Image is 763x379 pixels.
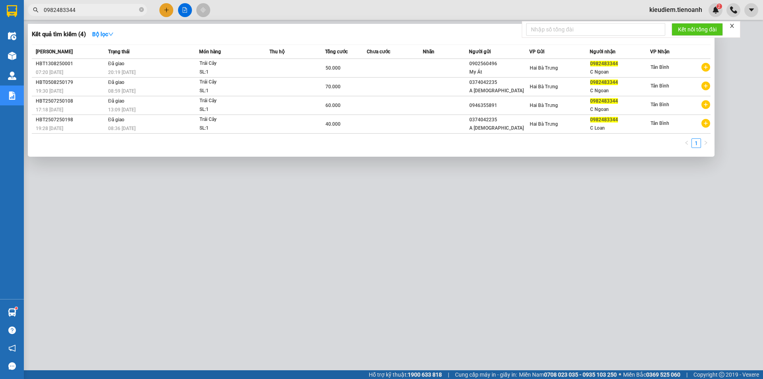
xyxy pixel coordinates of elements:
div: A [DEMOGRAPHIC_DATA] [469,124,529,132]
div: C Ngoan [590,68,650,76]
span: 13:09 [DATE] [108,107,136,113]
li: Previous Page [682,138,691,148]
button: right [701,138,711,148]
span: Thu hộ [269,49,285,54]
span: 60.000 [325,103,341,108]
span: Hai Bà Trưng [530,103,558,108]
img: warehouse-icon [8,72,16,80]
span: plus-circle [701,100,710,109]
span: Tân Bình [651,64,669,70]
div: 0374042235 [469,116,529,124]
span: down [108,31,114,37]
span: Hai Bà Trưng [530,121,558,127]
span: 19:30 [DATE] [36,88,63,94]
a: 1 [692,139,701,148]
div: 0374042235 [469,78,529,87]
div: A [DEMOGRAPHIC_DATA] [469,87,529,95]
span: Tân Bình [651,121,669,126]
div: HBT1308250001 [36,60,106,68]
span: 07:20 [DATE] [36,70,63,75]
span: Đã giao [108,80,124,85]
div: Trái Cây [199,115,259,124]
img: warehouse-icon [8,52,16,60]
span: close-circle [139,6,144,14]
span: Nhãn [423,49,434,54]
span: close [729,23,735,29]
input: Tìm tên, số ĐT hoặc mã đơn [44,6,137,14]
div: C Ngoan [590,105,650,114]
span: VP Gửi [529,49,544,54]
span: 0982483344 [590,80,618,85]
div: HBT2507250198 [36,116,106,124]
span: message [8,362,16,370]
span: Món hàng [199,49,221,54]
span: Tân Bình [651,102,669,107]
div: Trái Cây [199,59,259,68]
span: Tổng cước [325,49,348,54]
span: Kết nối tổng đài [678,25,717,34]
span: plus-circle [701,119,710,128]
span: notification [8,344,16,352]
span: right [703,140,708,145]
li: 1 [691,138,701,148]
strong: Bộ lọc [92,31,114,37]
span: search [33,7,39,13]
span: plus-circle [701,82,710,90]
div: SL: 1 [199,87,259,95]
span: close-circle [139,7,144,12]
span: Đã giao [108,98,124,104]
span: Hai Bà Trưng [530,65,558,71]
span: VP Nhận [650,49,670,54]
li: Next Page [701,138,711,148]
div: HBT0508250179 [36,78,106,87]
img: logo-vxr [7,5,17,17]
span: 08:59 [DATE] [108,88,136,94]
span: 70.000 [325,84,341,89]
img: solution-icon [8,91,16,100]
span: Người gửi [469,49,491,54]
span: Người nhận [590,49,616,54]
div: 0902560496 [469,60,529,68]
div: My Át [469,68,529,76]
span: Đã giao [108,117,124,122]
img: warehouse-icon [8,32,16,40]
span: 08:36 [DATE] [108,126,136,131]
div: 0946355891 [469,101,529,110]
span: 20:19 [DATE] [108,70,136,75]
div: C Ngoan [590,87,650,95]
span: 19:28 [DATE] [36,126,63,131]
div: Trái Cây [199,97,259,105]
img: warehouse-icon [8,308,16,317]
span: Trạng thái [108,49,130,54]
span: Chưa cước [367,49,390,54]
span: question-circle [8,327,16,334]
span: 50.000 [325,65,341,71]
span: 0982483344 [590,117,618,122]
span: [PERSON_NAME] [36,49,73,54]
h3: Kết quả tìm kiếm ( 4 ) [32,30,86,39]
button: Bộ lọcdown [86,28,120,41]
div: SL: 1 [199,68,259,77]
span: Hai Bà Trưng [530,84,558,89]
span: Tân Bình [651,83,669,89]
sup: 1 [15,307,17,309]
span: 40.000 [325,121,341,127]
div: HBT2507250108 [36,97,106,105]
span: 17:18 [DATE] [36,107,63,113]
span: 0982483344 [590,61,618,66]
span: plus-circle [701,63,710,72]
input: Nhập số tổng đài [526,23,665,36]
span: Đã giao [108,61,124,66]
div: C Loan [590,124,650,132]
div: SL: 1 [199,105,259,114]
button: left [682,138,691,148]
div: Trái Cây [199,78,259,87]
span: 0982483344 [590,98,618,104]
div: SL: 1 [199,124,259,133]
span: left [684,140,689,145]
button: Kết nối tổng đài [672,23,723,36]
